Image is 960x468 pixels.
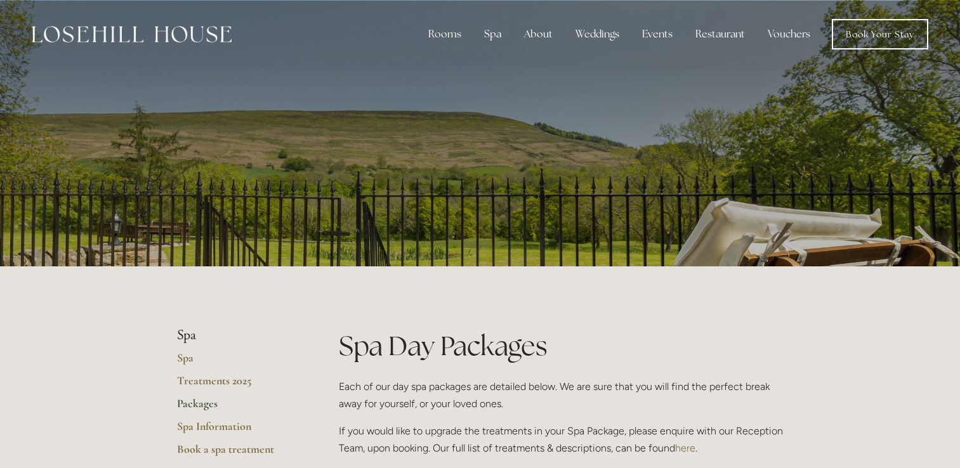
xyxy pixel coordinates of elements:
div: Restaurant [685,22,755,47]
div: Rooms [418,22,471,47]
a: Packages [177,396,298,419]
div: Spa [474,22,511,47]
h1: Spa Day Packages [339,327,784,365]
a: Spa Information [177,419,298,442]
div: Weddings [565,22,629,47]
a: Spa [177,351,298,374]
a: Book Your Stay [832,19,928,49]
a: Treatments 2025 [177,374,298,396]
a: Vouchers [758,22,820,47]
img: Losehill House [32,26,232,42]
div: About [514,22,563,47]
div: Events [632,22,683,47]
li: Spa [177,327,298,344]
p: If you would like to upgrade the treatments in your Spa Package, please enquire with our Receptio... [339,422,784,457]
a: Book a spa treatment [177,442,298,465]
p: Each of our day spa packages are detailed below. We are sure that you will find the perfect break... [339,378,784,412]
a: here [675,442,695,454]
